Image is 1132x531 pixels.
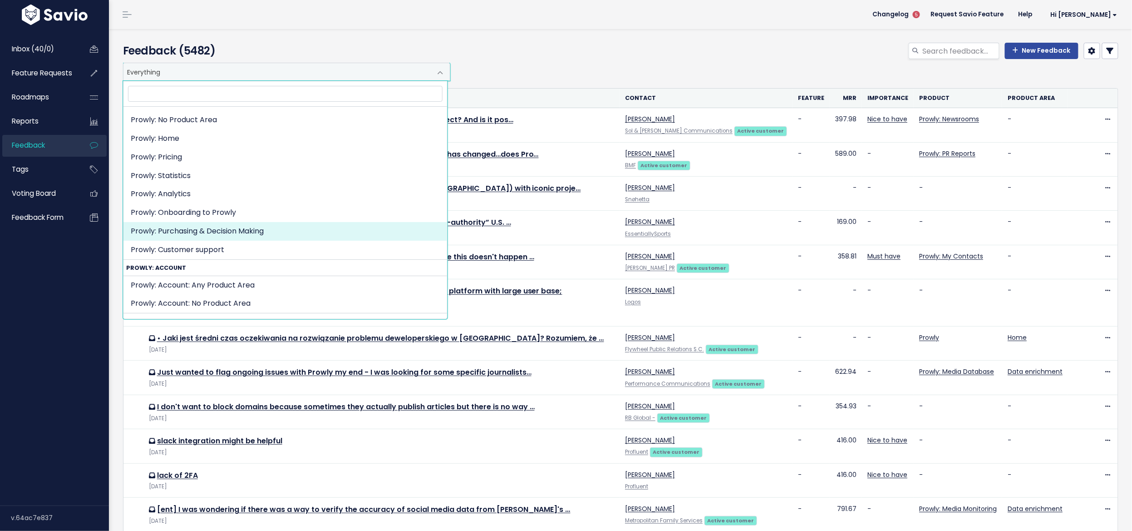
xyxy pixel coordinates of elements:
[862,89,914,108] th: Importance
[919,367,994,376] a: Prowly: Media Database
[625,517,703,524] a: Metropolitan Family Services
[123,148,447,167] li: Prowly: Pricing
[149,345,614,355] div: [DATE]
[1040,8,1125,22] a: Hi [PERSON_NAME]
[12,92,49,102] span: Roadmaps
[792,142,830,176] td: -
[792,245,830,279] td: -
[792,361,830,395] td: -
[2,63,75,84] a: Feature Requests
[830,361,862,395] td: 622.94
[625,346,704,353] a: Flywheel Public Relations S.C.
[919,252,983,261] a: Prowly: My Contacts
[830,245,862,279] td: 358.81
[157,436,282,446] a: slack integration might be helpful
[830,279,862,327] td: -
[867,252,901,261] a: Must have
[625,196,650,203] a: Snøhetta
[149,379,614,389] div: [DATE]
[625,402,675,411] a: [PERSON_NAME]
[1002,108,1068,142] td: -
[12,116,39,126] span: Reports
[123,260,447,314] li: Prowly: Account
[919,149,975,158] a: Prowly: PR Reports
[734,126,787,135] a: Active customer
[792,429,830,463] td: -
[1002,142,1068,176] td: -
[1002,429,1068,463] td: -
[919,504,997,513] a: Prowly: Media Monitoring
[792,211,830,245] td: -
[2,183,75,204] a: Voting Board
[123,63,432,80] span: Everything
[708,517,754,524] strong: Active customer
[20,5,90,25] img: logo-white.9d6f32f41409.svg
[157,367,532,377] a: Just wanted to flag ongoing issues with Prowly my end - I was looking for some specific journalists…
[157,402,535,412] a: I don't want to block domains because sometimes they actually publish articles but there is no way …
[11,506,109,530] div: v.64ac7e837
[862,176,914,210] td: -
[1002,176,1068,210] td: -
[149,448,614,457] div: [DATE]
[862,142,914,176] td: -
[625,264,675,272] a: [PERSON_NAME] PR
[12,68,72,78] span: Feature Requests
[625,127,733,134] a: Sol & [PERSON_NAME] Communications
[715,380,762,387] strong: Active customer
[1002,395,1068,429] td: -
[123,276,447,295] li: Prowly: Account: Any Product Area
[873,11,909,18] span: Changelog
[123,222,447,241] li: Prowly: Purchasing & Decision Making
[830,108,862,142] td: 397.98
[123,260,447,276] strong: Prowly: Account
[620,89,792,108] th: Contact
[123,241,447,259] li: Prowly: Customer support
[709,346,756,353] strong: Active customer
[625,470,675,479] a: [PERSON_NAME]
[862,327,914,361] td: -
[123,63,450,81] span: Everything
[2,207,75,228] a: Feedback form
[2,87,75,108] a: Roadmaps
[924,8,1011,21] a: Request Savio Feature
[625,298,641,306] a: Logos
[12,44,54,54] span: Inbox (40/0)
[830,89,862,108] th: Mrr
[123,203,447,222] li: Prowly: Onboarding to Prowly
[862,211,914,245] td: -
[625,252,675,261] a: [PERSON_NAME]
[2,39,75,60] a: Inbox (40/0)
[919,114,979,124] a: Prowly: Newsrooms
[625,414,655,422] a: RB Global -
[12,189,56,198] span: Voting Board
[12,164,29,174] span: Tags
[657,413,710,422] a: Active customer
[792,395,830,429] td: -
[914,89,1002,108] th: Product
[157,470,198,481] a: lack of 2FA
[1008,367,1063,376] a: Data enrichment
[1002,89,1068,108] th: Product Area
[830,463,862,497] td: 416.00
[123,76,447,259] li: Prowly
[792,279,830,327] td: -
[2,135,75,156] a: Feedback
[922,43,999,59] input: Search feedback...
[792,89,830,108] th: Feature
[830,395,862,429] td: 354.93
[625,504,675,513] a: [PERSON_NAME]
[830,176,862,210] td: -
[123,313,447,386] li: Prowly: Media Database
[830,429,862,463] td: 416.00
[2,159,75,180] a: Tags
[157,333,604,343] a: • Jaki jest średni czas oczekiwania na rozwiązanie problemu deweloperskiego w [GEOGRAPHIC_DATA]? ...
[830,211,862,245] td: 169.00
[792,176,830,210] td: -
[625,436,675,445] a: [PERSON_NAME]
[625,380,710,387] a: Performance Communications
[123,313,447,329] strong: Prowly: Media Database
[123,43,446,59] h4: Feedback (5482)
[653,448,700,456] strong: Active customer
[625,367,675,376] a: [PERSON_NAME]
[157,504,571,515] a: [ent] I was wondering if there was a way to verify the accuracy of social media data from [PERSON...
